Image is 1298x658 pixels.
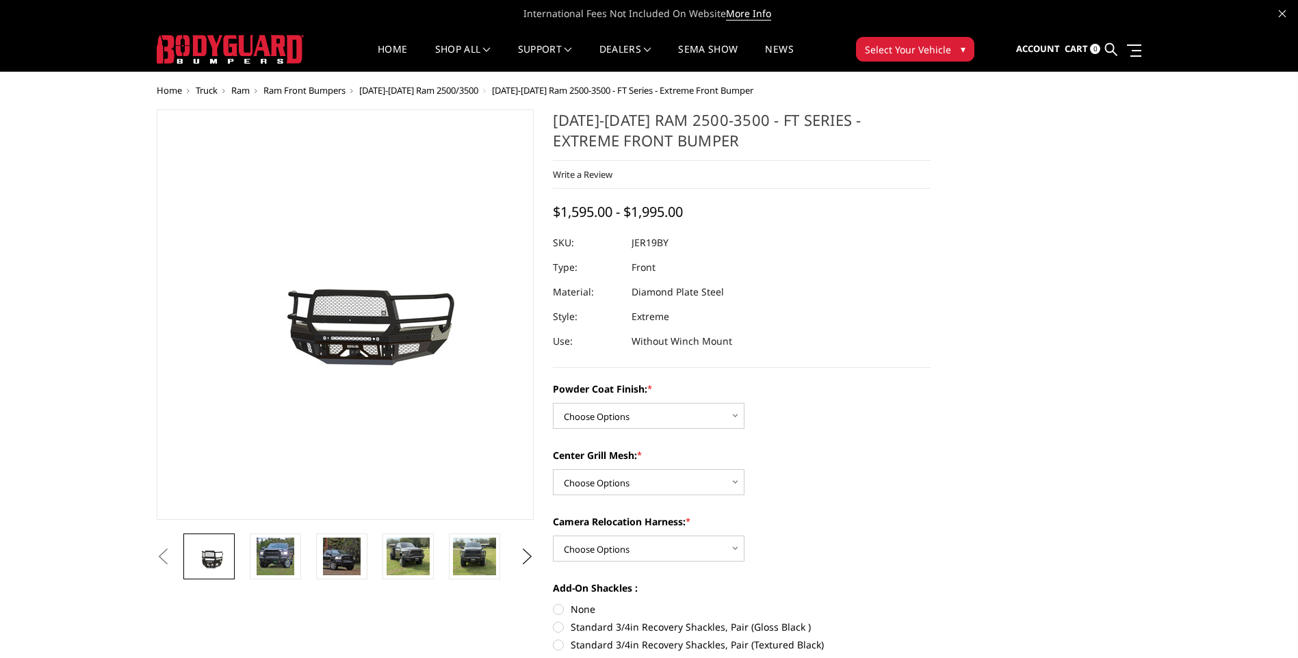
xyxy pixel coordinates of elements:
dt: SKU: [553,231,621,255]
dd: Extreme [632,304,669,329]
h1: [DATE]-[DATE] Ram 2500-3500 - FT Series - Extreme Front Bumper [553,109,931,161]
label: Powder Coat Finish: [553,382,931,396]
a: 2019-2025 Ram 2500-3500 - FT Series - Extreme Front Bumper [157,109,534,520]
a: News [765,44,793,71]
span: Select Your Vehicle [865,42,951,57]
dt: Style: [553,304,621,329]
dd: Front [632,255,656,280]
img: 2019-2025 Ram 2500-3500 - FT Series - Extreme Front Bumper [323,538,361,575]
button: Previous [153,547,174,567]
span: Cart [1065,42,1088,55]
label: Standard 3/4in Recovery Shackles, Pair (Gloss Black ) [553,620,931,634]
span: ▾ [961,42,965,56]
a: Home [157,84,182,96]
a: Support [518,44,572,71]
a: Home [378,44,407,71]
dt: Material: [553,280,621,304]
a: Write a Review [553,168,612,181]
label: Center Grill Mesh: [553,448,931,462]
a: shop all [435,44,491,71]
dt: Type: [553,255,621,280]
label: Add-On Shackles : [553,581,931,595]
dt: Use: [553,329,621,354]
img: BODYGUARD BUMPERS [157,35,304,64]
img: 2019-2025 Ram 2500-3500 - FT Series - Extreme Front Bumper [257,538,294,575]
img: 2019-2025 Ram 2500-3500 - FT Series - Extreme Front Bumper [453,538,496,575]
label: Camera Relocation Harness: [553,514,931,529]
span: 0 [1090,44,1100,54]
a: [DATE]-[DATE] Ram 2500/3500 [359,84,478,96]
dd: Diamond Plate Steel [632,280,724,304]
a: Account [1016,31,1060,68]
a: Truck [196,84,218,96]
button: Next [517,547,537,567]
button: Select Your Vehicle [856,37,974,62]
img: 2019-2025 Ram 2500-3500 - FT Series - Extreme Front Bumper [187,538,231,575]
img: 2019-2025 Ram 2500-3500 - FT Series - Extreme Front Bumper [174,235,516,395]
span: $1,595.00 - $1,995.00 [553,202,683,221]
label: None [553,602,931,616]
a: Ram Front Bumpers [263,84,346,96]
a: More Info [726,7,771,21]
a: Dealers [599,44,651,71]
a: Cart 0 [1065,31,1100,68]
a: SEMA Show [678,44,738,71]
label: Standard 3/4in Recovery Shackles, Pair (Textured Black) [553,637,931,652]
dd: Without Winch Mount [632,329,732,354]
dd: JER19BY [632,231,669,255]
a: Ram [231,84,250,96]
span: [DATE]-[DATE] Ram 2500-3500 - FT Series - Extreme Front Bumper [492,84,753,96]
span: Account [1016,42,1060,55]
img: 2019-2025 Ram 2500-3500 - FT Series - Extreme Front Bumper [387,538,430,575]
